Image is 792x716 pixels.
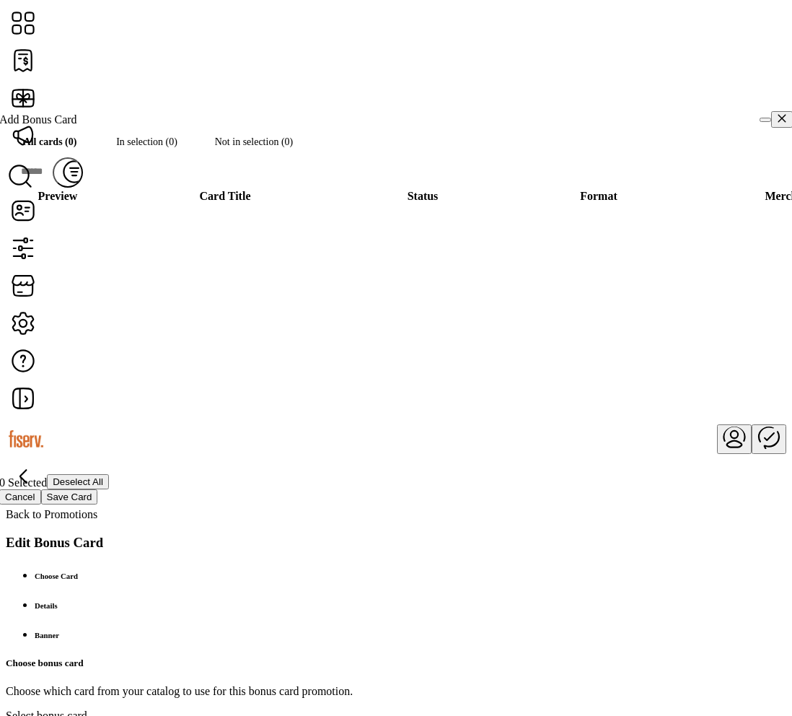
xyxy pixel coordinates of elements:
button: Maximize [760,118,771,122]
div: Status [336,190,509,203]
div: In selection (0) [101,128,193,156]
button: Save Card [41,489,98,505]
span: Save Card [47,492,92,502]
span: Cancel [5,492,35,502]
button: Filter Button [53,157,83,188]
span: Not in selection (0) [193,134,315,149]
button: Deselect All [47,474,109,489]
div: Not in selection (0) [193,128,315,156]
span: Preview [38,190,78,202]
span: Card Title [200,190,251,202]
span: Format [580,190,617,202]
span: Deselect All [53,476,103,487]
span: In selection (0) [101,134,193,149]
